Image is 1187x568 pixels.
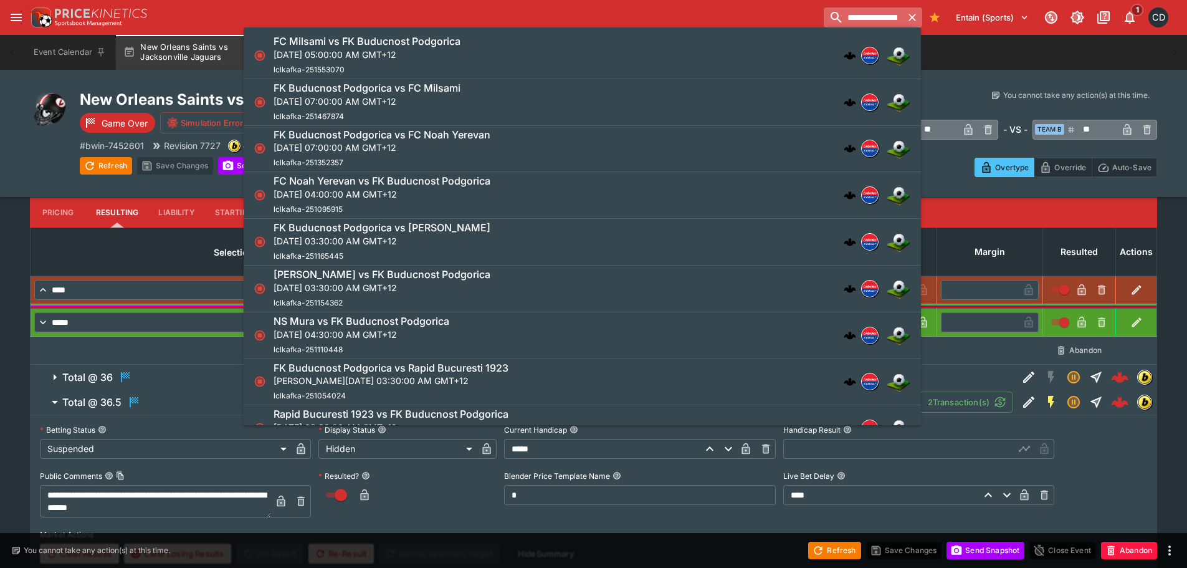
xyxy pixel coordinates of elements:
[80,139,144,152] p: Copy To Clipboard
[254,49,266,62] svg: Closed
[861,186,879,204] div: lclkafka
[824,7,902,27] input: search
[30,365,1018,390] button: Total @ 36
[1066,370,1081,385] svg: Suspended
[80,157,132,175] button: Refresh
[886,136,911,161] img: soccer.png
[886,90,911,115] img: soccer.png
[98,425,107,434] button: Betting Status
[948,7,1036,27] button: Select Tenant
[886,323,911,348] img: soccer.png
[844,236,856,248] img: logo-cerberus.svg
[1162,543,1177,558] button: more
[27,5,52,30] img: PriceKinetics Logo
[783,425,841,435] p: Handicap Result
[86,198,148,228] button: Resulting
[937,228,1043,276] th: Margin
[148,198,204,228] button: Liability
[862,94,878,110] img: lclkafka.png
[844,142,856,155] img: logo-cerberus.svg
[254,236,266,248] svg: Closed
[274,65,345,74] span: lclkafka-251553070
[254,422,266,435] svg: Closed
[844,189,856,201] div: cerberus
[116,471,125,480] button: Copy To Clipboard
[844,49,856,62] img: logo-cerberus.svg
[861,140,879,157] div: lclkafka
[844,375,856,388] img: logo-cerberus.svg
[844,49,856,62] div: cerberus
[274,268,490,281] h6: [PERSON_NAME] vs FK Buducnost Podgorica
[1054,161,1086,174] p: Override
[229,140,240,152] img: bwin.png
[862,140,878,156] img: lclkafka.png
[844,142,856,155] div: cerberus
[1101,542,1157,559] button: Abandon
[1040,366,1062,388] button: SGM Disabled
[843,425,852,434] button: Handicap Result
[30,198,86,228] button: Pricing
[862,373,878,390] img: lclkafka.png
[1138,370,1151,384] img: bwin
[862,420,878,436] img: lclkafka.png
[55,21,122,26] img: Sportsbook Management
[1043,228,1116,276] th: Resulted
[274,175,490,188] h6: FC Noah Yerevan vs FK Buducnost Podgorica
[886,229,911,254] img: soccer.png
[243,139,290,152] p: Copy To Clipboard
[274,362,508,375] h6: FK Buducnost Podgorica vs Rapid Bucuresti 1923
[920,392,1013,413] button: 2Transaction(s)
[1066,6,1089,29] button: Toggle light/dark mode
[274,298,343,307] span: lclkafka-251154362
[504,471,610,481] p: Blender Price Template Name
[861,47,879,64] div: lclkafka
[1040,6,1062,29] button: Connected to PK
[1085,366,1107,388] button: Straight
[80,90,619,109] h2: Copy To Clipboard
[1034,158,1092,177] button: Override
[218,157,296,175] button: Send Snapshot
[361,471,370,480] button: Resulted?
[975,158,1157,177] div: Start From
[274,251,343,261] span: lclkafka-251165445
[254,282,266,295] svg: Closed
[1145,4,1172,31] button: Cameron Duffy
[844,282,856,295] img: logo-cerberus.svg
[116,35,295,70] button: New Orleans Saints vs Jacksonville Jaguars
[5,6,27,29] button: open drawer
[1111,368,1128,386] img: logo-cerberus--red.svg
[861,280,879,297] div: lclkafka
[946,542,1024,559] button: Send Snapshot
[862,327,878,344] img: lclkafka.png
[1116,228,1157,276] th: Actions
[1111,368,1128,386] div: b3c948c1-acd3-4b00-871f-65c5d54430b6
[274,95,460,108] p: [DATE] 07:00:00 AM GMT+12
[844,422,856,435] div: cerberus
[1018,391,1040,413] button: Edit Detail
[837,471,846,480] button: Live Bet Delay
[378,425,386,434] button: Display Status
[1138,395,1151,409] img: bwin
[613,471,621,480] button: Blender Price Template Name
[274,328,449,341] p: [DATE] 04:30:00 AM GMT+12
[1118,6,1141,29] button: Notifications
[254,96,266,108] svg: Closed
[200,245,309,260] span: Selection Name (2)
[274,35,460,48] h6: FC Milsami vs FK Buducnost Podgorica
[1003,123,1027,136] h6: - VS -
[254,142,266,155] svg: Closed
[1092,6,1115,29] button: Documentation
[995,161,1029,174] p: Overtype
[886,43,911,68] img: soccer.png
[274,421,508,434] p: [DATE] 03:30:00 AM GMT+12
[844,96,856,108] div: cerberus
[861,233,879,251] div: lclkafka
[886,416,911,441] img: soccer.png
[1131,4,1144,16] span: 1
[164,139,221,152] p: Revision 7727
[844,236,856,248] div: cerberus
[1047,340,1112,360] button: Abandon
[1137,395,1152,410] div: bwin
[975,158,1034,177] button: Overtype
[274,374,508,387] p: [PERSON_NAME][DATE] 03:30:00 AM GMT+12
